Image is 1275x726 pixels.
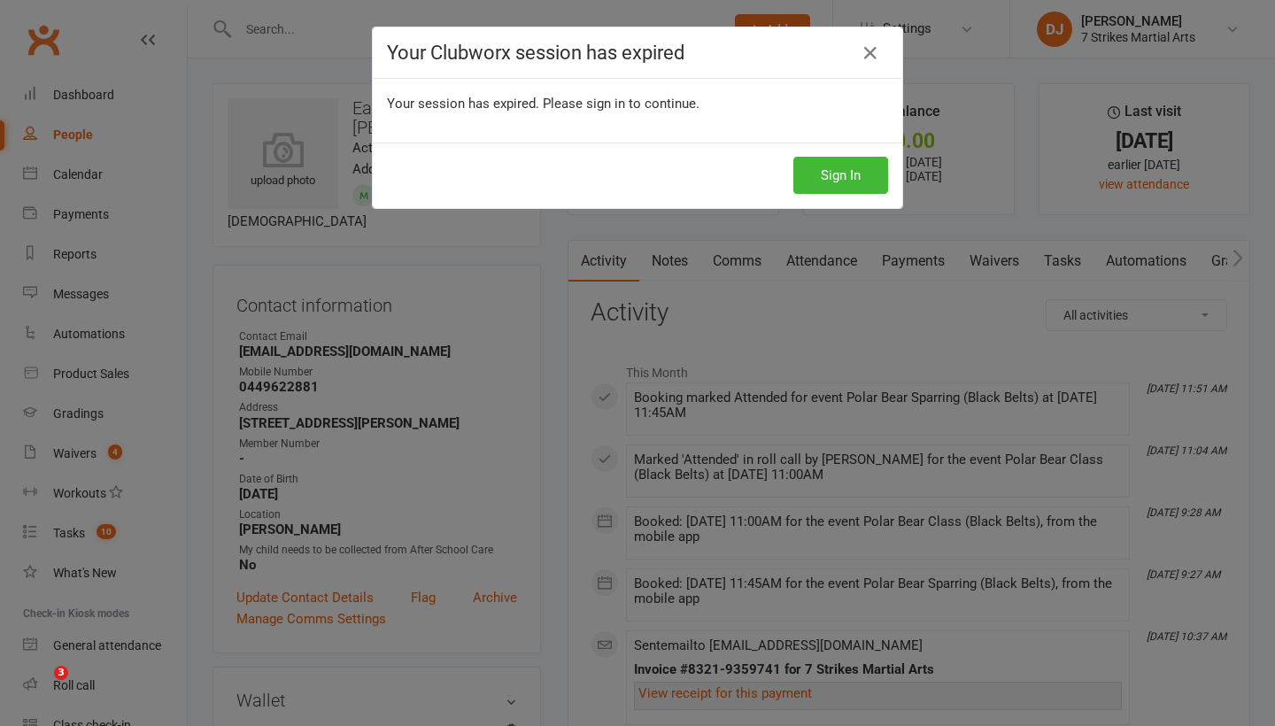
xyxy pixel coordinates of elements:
[793,157,888,194] button: Sign In
[54,666,68,680] span: 3
[387,42,888,64] h4: Your Clubworx session has expired
[387,96,699,112] span: Your session has expired. Please sign in to continue.
[18,666,60,708] iframe: Intercom live chat
[856,39,885,67] a: Close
